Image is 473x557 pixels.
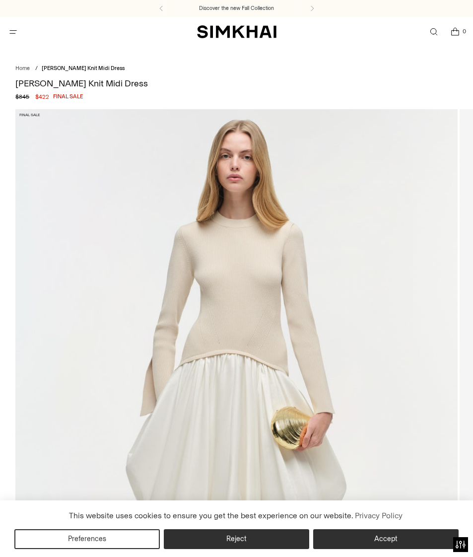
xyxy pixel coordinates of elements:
[423,22,444,42] a: Open search modal
[353,508,404,523] a: Privacy Policy (opens in a new tab)
[42,65,125,71] span: [PERSON_NAME] Knit Midi Dress
[35,92,49,101] span: $422
[3,22,23,42] button: Open menu modal
[197,25,276,39] a: SIMKHAI
[69,511,353,520] span: This website uses cookies to ensure you get the best experience on our website.
[199,4,274,12] a: Discover the new Fall Collection
[15,79,457,88] h1: [PERSON_NAME] Knit Midi Dress
[35,65,38,73] div: /
[460,27,469,36] span: 0
[313,529,459,549] button: Accept
[445,22,465,42] a: Open cart modal
[164,529,309,549] button: Reject
[14,529,160,549] button: Preferences
[15,65,457,73] nav: breadcrumbs
[15,92,29,101] s: $845
[15,65,30,71] a: Home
